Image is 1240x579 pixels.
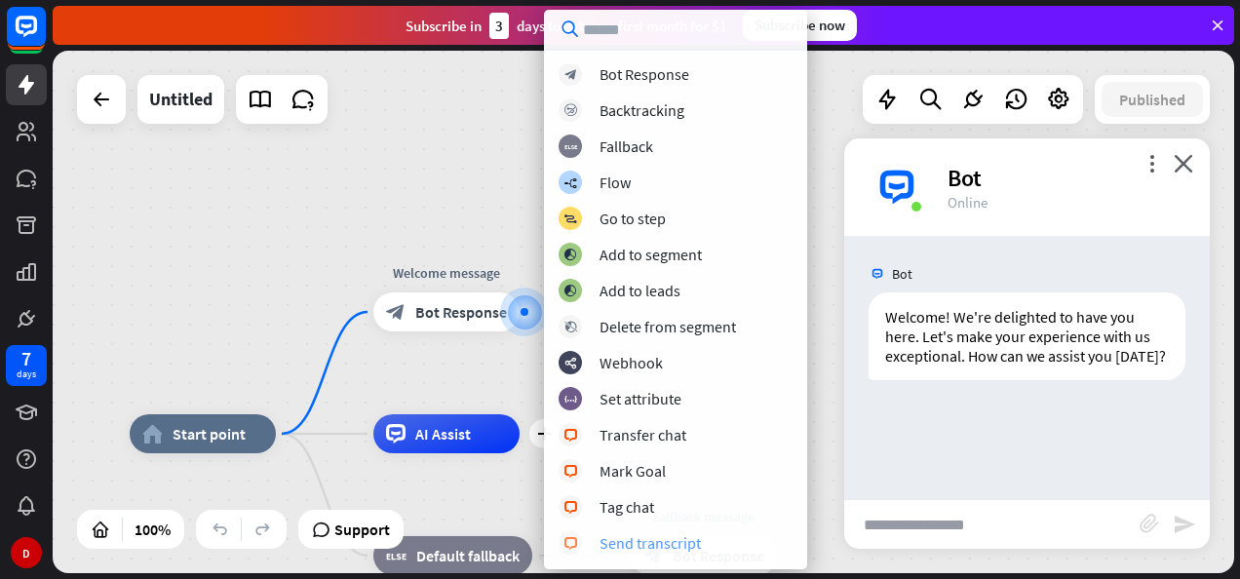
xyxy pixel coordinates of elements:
[600,461,666,481] div: Mark Goal
[415,424,471,444] span: AI Assist
[563,429,578,442] i: block_livechat
[600,136,653,156] div: Fallback
[1140,514,1159,533] i: block_attachment
[948,163,1186,193] div: Bot
[563,249,577,261] i: block_add_to_segment
[600,209,666,228] div: Go to step
[563,537,578,550] i: block_livechat
[600,281,680,300] div: Add to leads
[600,317,736,336] div: Delete from segment
[149,75,213,124] div: Untitled
[563,501,578,514] i: block_livechat
[386,302,406,322] i: block_bot_response
[415,302,507,322] span: Bot Response
[359,263,534,283] div: Welcome message
[564,393,577,405] i: block_set_attribute
[334,514,390,545] span: Support
[537,427,552,441] i: plus
[21,350,31,367] div: 7
[600,353,663,372] div: Webhook
[16,8,74,66] button: Open LiveChat chat widget
[564,140,577,153] i: block_fallback
[600,100,684,120] div: Backtracking
[600,64,689,84] div: Bot Response
[17,367,36,381] div: days
[6,345,47,386] a: 7 days
[416,546,520,565] span: Default fallback
[563,285,577,297] i: block_add_to_segment
[564,104,577,117] i: block_backtracking
[1143,154,1161,173] i: more_vert
[142,424,163,444] i: home_2
[386,546,407,565] i: block_fallback
[948,193,1186,212] div: Online
[563,465,578,478] i: block_livechat
[564,68,577,81] i: block_bot_response
[563,176,577,189] i: builder_tree
[173,424,246,444] span: Start point
[600,245,702,264] div: Add to segment
[11,537,42,568] div: D
[563,212,577,225] i: block_goto
[564,357,577,369] i: webhooks
[600,533,701,553] div: Send transcript
[600,389,681,408] div: Set attribute
[129,514,176,545] div: 100%
[869,292,1185,380] div: Welcome! We're delighted to have you here. Let's make your experience with us exceptional. How ca...
[1102,82,1203,117] button: Published
[892,265,912,283] span: Bot
[600,425,686,444] div: Transfer chat
[600,173,631,192] div: Flow
[564,321,577,333] i: block_delete_from_segment
[1173,513,1196,536] i: send
[600,497,654,517] div: Tag chat
[1174,154,1193,173] i: close
[406,13,727,39] div: Subscribe in days to get your first month for $1
[489,13,509,39] div: 3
